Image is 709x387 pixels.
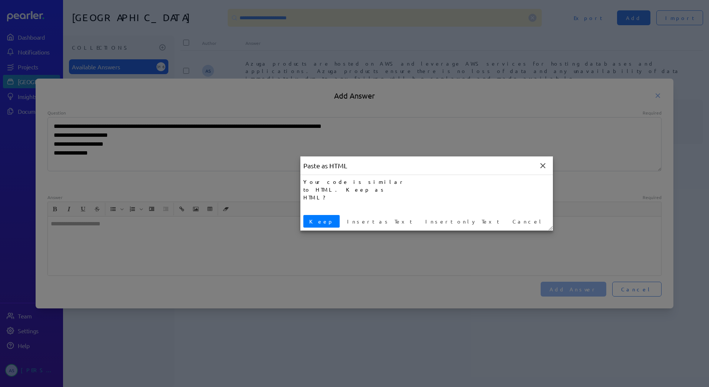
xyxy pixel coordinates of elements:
div: Paste as HTML [300,156,350,175]
button: Insert as Text [341,215,418,228]
button: Cancel [507,215,550,228]
span: Cancel [510,218,547,225]
button: Keep [303,215,340,228]
span: Insert only Text [422,218,502,225]
button: Insert only Text [419,215,505,228]
span: Insert as Text [344,218,415,225]
div: Your code is similar to HTML. Keep as HTML? [303,178,409,201]
span: Keep [306,218,337,225]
